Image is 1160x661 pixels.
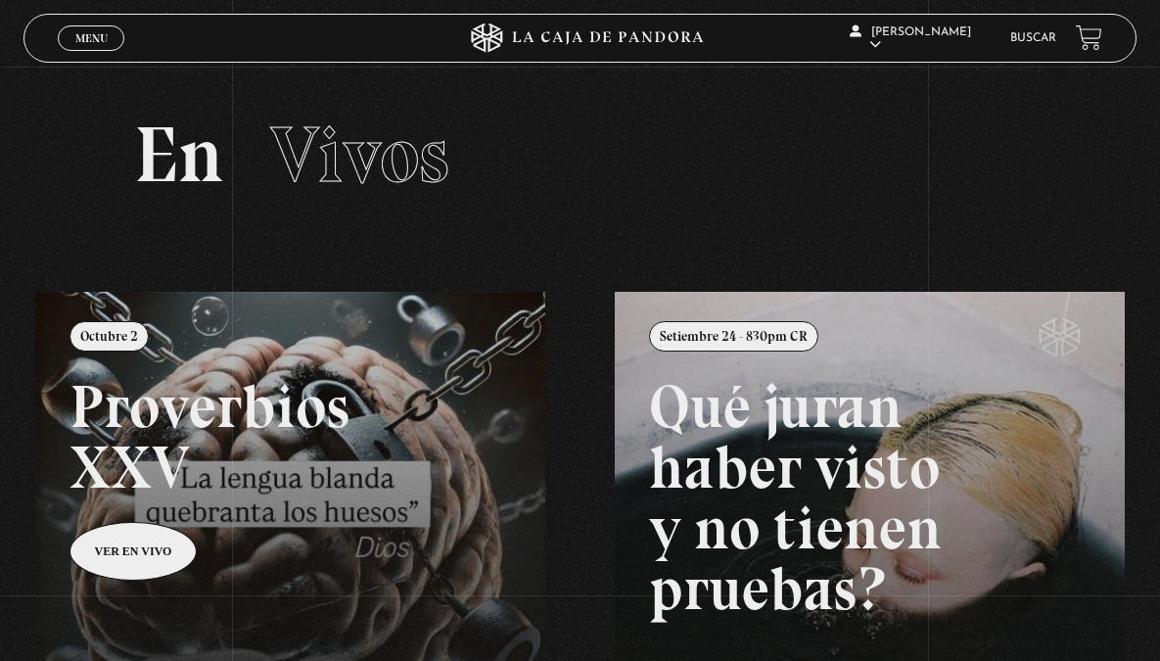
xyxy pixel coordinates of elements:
[134,116,1025,194] h2: En
[270,108,449,202] span: Vivos
[1010,32,1056,44] a: Buscar
[75,32,108,44] span: Menu
[69,48,115,62] span: Cerrar
[850,26,971,51] span: [PERSON_NAME]
[1076,24,1102,51] a: View your shopping cart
